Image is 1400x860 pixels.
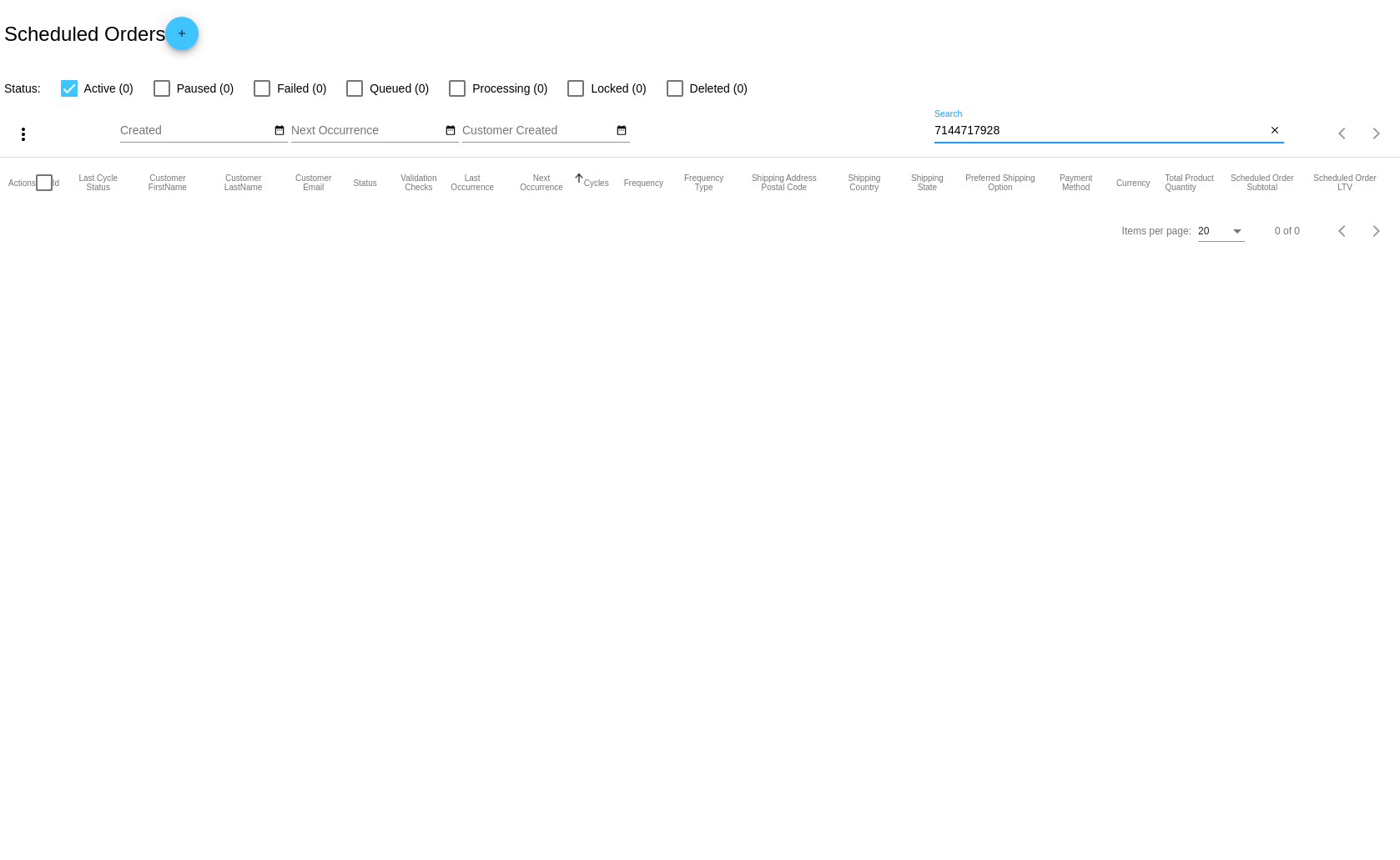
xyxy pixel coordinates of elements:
button: Change sorting for CustomerEmail [289,174,339,192]
mat-select: Items per page: [1198,226,1245,238]
button: Change sorting for LifetimeValue [1313,174,1377,192]
input: Search [934,124,1266,138]
mat-header-cell: Validation Checks [392,158,446,208]
button: Change sorting for NextOccurrenceUtc [514,174,568,192]
button: Change sorting for ShippingCountry [838,174,889,192]
button: Clear [1267,123,1284,140]
button: Change sorting for ShippingPostcode [744,174,823,192]
button: Change sorting for ShippingState [904,174,949,192]
button: Change sorting for Frequency [624,178,663,188]
span: Failed (0) [277,78,326,98]
button: Change sorting for LastOccurrenceUtc [446,174,499,192]
div: 0 of 0 [1275,225,1300,237]
mat-icon: date_range [445,124,456,138]
mat-icon: add [172,28,192,48]
mat-icon: date_range [616,124,627,138]
button: Change sorting for Id [53,178,59,188]
button: Change sorting for Status [353,178,376,188]
button: Change sorting for PreferredShippingOption [965,174,1036,192]
button: Next page [1360,117,1393,150]
button: Change sorting for Cycles [584,178,609,188]
span: 20 [1198,225,1209,237]
input: Next Occurrence [291,124,441,138]
span: Active (0) [84,78,133,98]
span: Paused (0) [177,78,234,98]
button: Change sorting for CustomerLastName [213,174,273,192]
button: Change sorting for FrequencyType [678,174,729,192]
span: Processing (0) [472,78,547,98]
h2: Scheduled Orders [4,17,199,50]
button: Previous page [1327,214,1360,248]
button: Next page [1360,214,1393,248]
span: Status: [4,82,41,95]
input: Customer Created [462,124,612,138]
span: Queued (0) [370,78,429,98]
mat-icon: more_vert [13,124,33,144]
button: Change sorting for PaymentMethod.Type [1050,174,1101,192]
button: Change sorting for Subtotal [1226,174,1298,192]
button: Change sorting for CustomerFirstName [137,174,198,192]
mat-icon: close [1269,124,1281,138]
button: Change sorting for CurrencyIso [1116,178,1151,188]
mat-header-cell: Actions [8,158,36,208]
span: Deleted (0) [690,78,748,98]
div: Items per page: [1122,225,1191,237]
mat-header-cell: Total Product Quantity [1165,158,1226,208]
button: Previous page [1327,117,1360,150]
input: Created [120,124,270,138]
button: Change sorting for LastProcessingCycleId [74,174,122,192]
span: Locked (0) [591,78,646,98]
mat-icon: date_range [274,124,285,138]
